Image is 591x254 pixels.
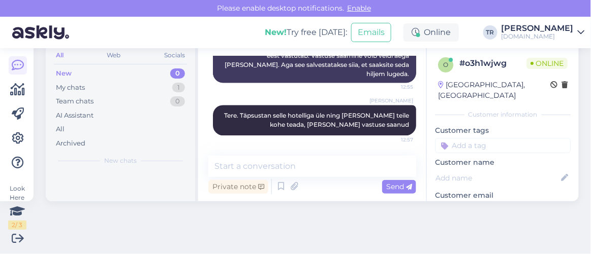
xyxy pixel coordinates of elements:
span: Send [386,182,412,191]
div: 1 [172,83,185,93]
button: Emails [351,23,391,42]
span: 12:57 [375,136,413,143]
div: All [54,49,66,62]
a: [PERSON_NAME][DOMAIN_NAME] [502,24,585,41]
span: Enable [344,4,374,13]
div: All [56,124,65,134]
p: Customer name [435,157,571,168]
span: o [443,61,448,68]
input: Add name [436,172,559,184]
div: Look Here [8,184,26,230]
div: [PERSON_NAME] [502,24,574,32]
div: TR [483,25,497,40]
div: Socials [162,49,187,62]
div: [DOMAIN_NAME] [502,32,574,41]
div: Team chats [56,96,94,106]
div: # o3h1wjwg [459,57,526,69]
div: 2 / 3 [8,221,26,230]
div: 0 [170,68,185,79]
p: Customer email [435,190,571,201]
div: Web [105,49,123,62]
div: Try free [DATE]: [265,26,347,39]
span: Tere. Täpsustan selle hotelliga üle ning [PERSON_NAME] teile kohe teada, [PERSON_NAME] vastuse sa... [224,112,411,128]
span: Online [526,58,568,69]
div: Archived [56,138,85,149]
div: Private note [208,180,268,194]
div: 0 [170,96,185,106]
div: Online [403,23,459,42]
span: New chats [104,156,137,165]
div: Customer information [435,110,571,119]
div: Request email [435,201,494,214]
span: [PERSON_NAME] [369,97,413,104]
span: 12:55 [375,83,413,91]
b: New! [265,27,287,37]
div: AI Assistant [56,111,94,121]
div: New [56,68,72,79]
div: My chats [56,83,85,93]
p: Customer tags [435,125,571,136]
div: [GEOGRAPHIC_DATA], [GEOGRAPHIC_DATA] [438,80,550,101]
div: Tere, ma suunan selle küsimuse kolleegile, kes selle teema eest vastutab. Vastuse saamine võib ve... [213,38,416,83]
input: Add a tag [435,138,571,153]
